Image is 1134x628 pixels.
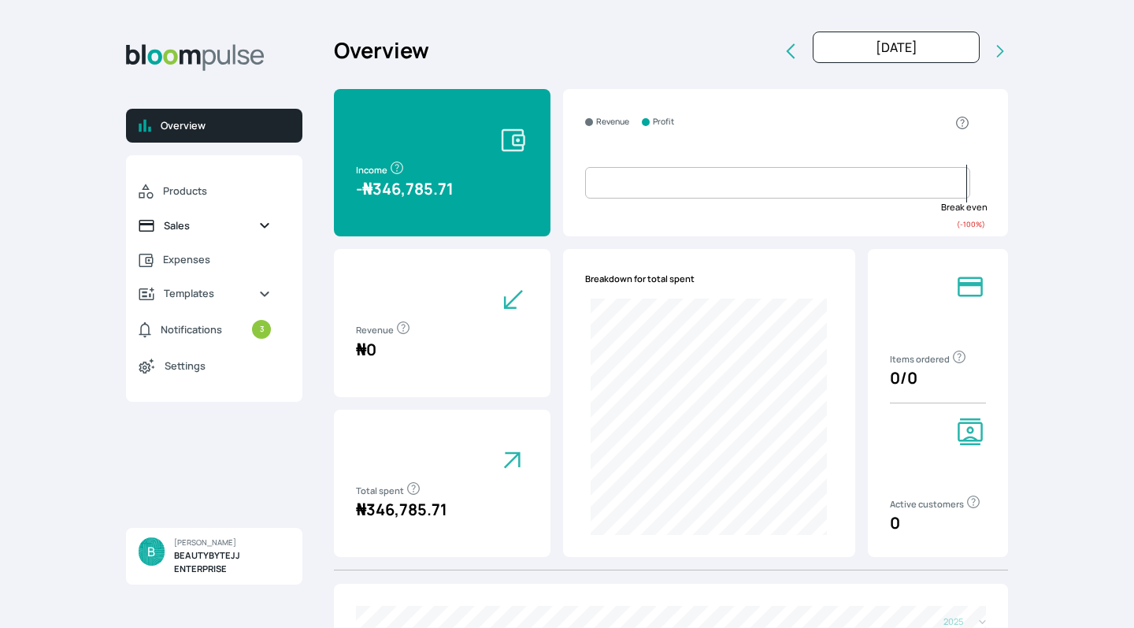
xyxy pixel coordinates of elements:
[252,320,271,339] small: 3
[126,209,283,243] a: Sales
[356,499,366,520] span: ₦
[957,219,985,229] small: ( -100 %)
[356,324,411,336] span: Revenue
[356,339,376,360] span: 0
[165,359,271,373] span: Settings
[164,286,246,301] span: Templates
[161,118,290,133] span: Overview
[653,116,674,128] small: Profit
[126,174,283,209] a: Products
[161,322,222,337] span: Notifications
[163,252,271,267] span: Expenses
[356,485,421,496] span: Total spent
[126,243,283,277] a: Expenses
[163,184,271,199] span: Products
[356,164,405,176] span: Income
[126,348,283,383] a: Settings
[356,499,447,520] span: 346,785.71
[596,116,629,128] small: Revenue
[890,498,981,510] span: Active customers
[585,273,695,286] span: Breakdown for total spent
[164,218,246,233] span: Sales
[890,353,967,365] span: Items ordered
[126,310,283,348] a: Notifications3
[126,109,302,143] a: Overview
[126,32,302,609] aside: Sidebar
[356,339,366,360] span: ₦
[147,542,155,561] span: B
[334,35,429,67] h2: Overview
[356,178,454,199] span: - 346,785.71
[890,366,986,390] p: 0 / 0
[126,277,283,310] a: Templates
[174,537,236,548] span: [PERSON_NAME]
[126,44,265,71] img: Bloom Logo
[890,511,986,535] p: 0
[174,549,283,576] span: BEAUTYBYTEJJ ENTERPRISE
[362,178,372,199] span: ₦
